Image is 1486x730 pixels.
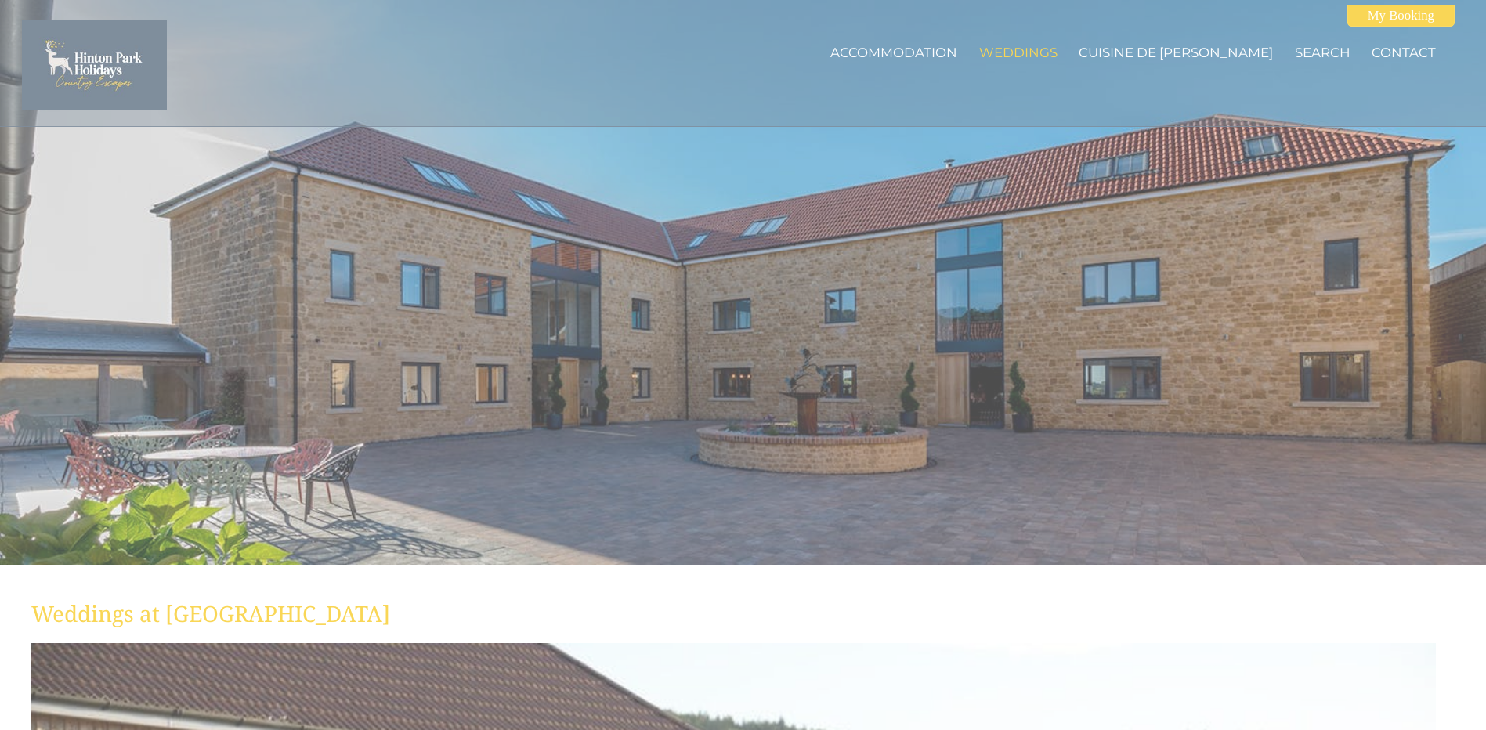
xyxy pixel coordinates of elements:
[1295,45,1350,60] a: Search
[979,45,1058,60] a: Weddings
[1372,45,1436,60] a: Contact
[22,20,167,110] img: Hinton Park Holidays Ltd
[830,45,957,60] a: Accommodation
[31,598,1436,628] h1: Weddings at [GEOGRAPHIC_DATA]
[1347,5,1455,27] a: My Booking
[1079,45,1273,60] a: Cuisine de [PERSON_NAME]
